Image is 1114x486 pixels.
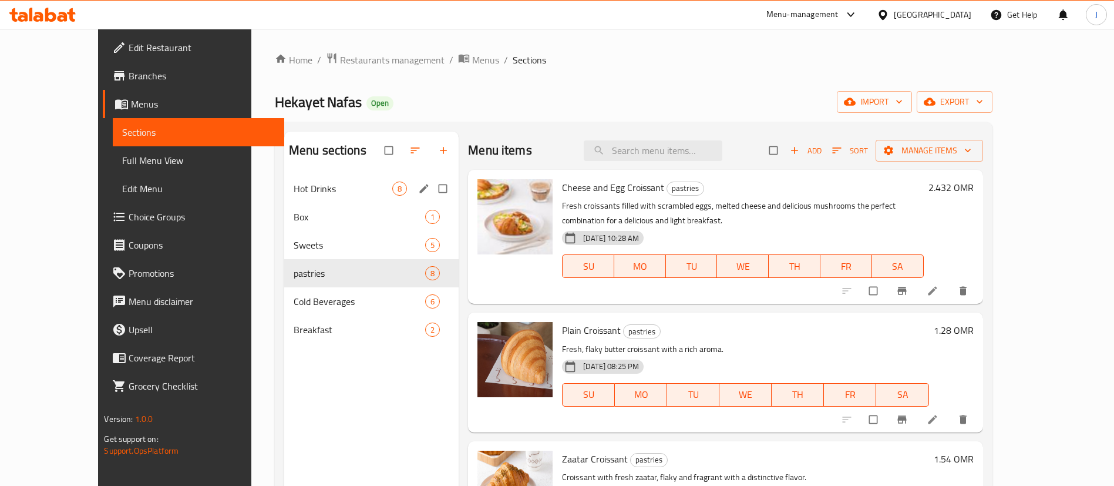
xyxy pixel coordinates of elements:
[672,386,715,403] span: TU
[289,142,366,159] h2: Menu sections
[284,170,459,348] nav: Menu sections
[772,383,824,407] button: TH
[1095,8,1098,21] span: J
[562,199,923,228] p: Fresh croissants filled with scrambled eggs, melted cheese and delicious mushrooms the perfect co...
[578,233,644,244] span: [DATE] 10:28 AM
[630,453,668,467] div: pastries
[294,182,392,196] div: Hot Drinks
[567,386,610,403] span: SU
[562,383,615,407] button: SU
[846,95,903,109] span: import
[513,53,546,67] span: Sections
[426,240,439,251] span: 5
[416,181,434,196] button: edit
[773,258,816,275] span: TH
[294,294,425,309] span: Cold Beverages
[275,89,362,115] span: Hekayet Nafas
[862,280,887,302] span: Select to update
[113,118,284,146] a: Sections
[294,238,425,252] span: Sweets
[877,258,919,275] span: SA
[135,411,153,427] span: 1.0.0
[917,91,992,113] button: export
[889,278,917,304] button: Branch-specific-item
[578,361,644,372] span: [DATE] 08:25 PM
[122,125,275,139] span: Sections
[876,383,928,407] button: SA
[449,53,453,67] li: /
[468,142,532,159] h2: Menu items
[567,258,610,275] span: SU
[122,153,275,167] span: Full Menu View
[104,411,133,427] span: Version:
[667,383,719,407] button: TU
[129,69,275,83] span: Branches
[504,53,508,67] li: /
[129,379,275,393] span: Grocery Checklist
[275,53,312,67] a: Home
[113,175,284,203] a: Edit Menu
[927,414,941,425] a: Edit menu item
[825,258,867,275] span: FR
[326,52,445,68] a: Restaurants management
[762,139,787,162] span: Select section
[103,287,284,316] a: Menu disclaimer
[393,183,406,195] span: 8
[103,90,284,118] a: Menus
[378,139,402,162] span: Select all sections
[950,407,978,433] button: delete
[934,451,974,467] h6: 1.54 OMR
[667,182,704,195] span: pastries
[872,254,924,278] button: SA
[787,142,824,160] button: Add
[426,324,439,336] span: 2
[562,321,621,339] span: Plain Croissant
[294,266,425,280] span: pastries
[881,386,924,403] span: SA
[129,210,275,224] span: Choice Groups
[294,323,425,337] span: Breakfast
[623,324,661,338] div: pastries
[562,342,928,357] p: Fresh, flaky butter croissant with a rich aroma.
[129,294,275,309] span: Menu disclaimer
[829,142,871,160] button: Sort
[425,323,440,337] div: items
[876,140,983,162] button: Manage items
[862,408,887,431] span: Select to update
[472,53,499,67] span: Menus
[103,259,284,287] a: Promotions
[619,258,661,275] span: MO
[928,179,974,196] h6: 2.432 OMR
[620,386,662,403] span: MO
[614,254,666,278] button: MO
[926,95,983,109] span: export
[894,8,971,21] div: [GEOGRAPHIC_DATA]
[631,453,667,467] span: pastries
[103,344,284,372] a: Coverage Report
[584,140,722,161] input: search
[284,175,459,203] div: Hot Drinks8edit
[562,450,628,468] span: Zaatar Croissant
[769,254,820,278] button: TH
[294,210,425,224] div: Box
[129,266,275,280] span: Promotions
[927,285,941,297] a: Edit menu item
[425,210,440,224] div: items
[426,212,439,223] span: 1
[425,266,440,280] div: items
[113,146,284,175] a: Full Menu View
[717,254,769,278] button: WE
[425,238,440,252] div: items
[667,182,704,196] div: pastries
[103,372,284,400] a: Grocery Checklist
[366,96,393,110] div: Open
[284,231,459,259] div: Sweets5
[829,386,871,403] span: FR
[275,52,992,68] nav: breadcrumb
[722,258,764,275] span: WE
[615,383,667,407] button: MO
[366,98,393,108] span: Open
